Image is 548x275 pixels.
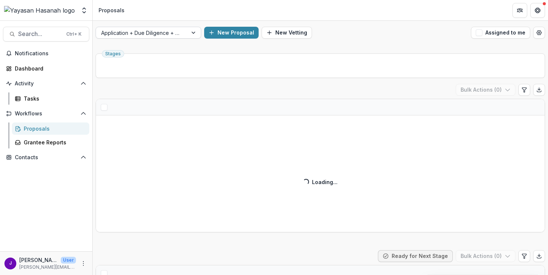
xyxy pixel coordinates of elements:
[79,259,88,268] button: More
[15,81,77,87] span: Activity
[18,30,62,37] span: Search...
[204,27,259,39] button: New Proposal
[3,48,89,59] button: Notifications
[105,51,121,56] span: Stages
[3,62,89,75] a: Dashboard
[512,3,527,18] button: Partners
[24,138,83,146] div: Grantee Reports
[3,108,89,120] button: Open Workflows
[15,65,83,72] div: Dashboard
[15,154,77,161] span: Contacts
[9,261,12,266] div: Jeffrey
[471,27,530,39] button: Assigned to me
[19,264,76,271] p: [PERSON_NAME][EMAIL_ADDRESS][DOMAIN_NAME]
[3,27,89,42] button: Search...
[12,92,89,105] a: Tasks
[3,78,89,89] button: Open Activity
[61,257,76,263] p: User
[12,122,89,135] a: Proposals
[15,111,77,117] span: Workflows
[3,151,89,163] button: Open Contacts
[4,6,75,15] img: Yayasan Hasanah logo
[19,256,58,264] p: [PERSON_NAME]
[15,50,86,57] span: Notifications
[262,27,312,39] button: New Vetting
[12,136,89,148] a: Grantee Reports
[533,27,545,39] button: Open table manager
[65,30,83,38] div: Ctrl + K
[79,3,89,18] button: Open entity switcher
[24,95,83,102] div: Tasks
[96,5,127,16] nav: breadcrumb
[99,6,124,14] div: Proposals
[24,125,83,132] div: Proposals
[530,3,545,18] button: Get Help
